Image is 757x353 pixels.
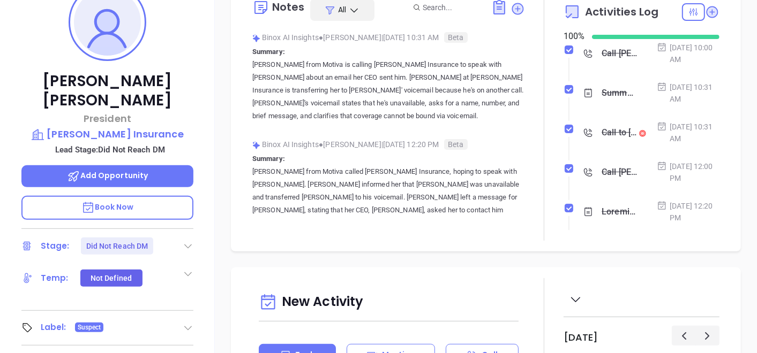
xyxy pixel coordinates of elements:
span: Activities Log [585,6,658,17]
span: ● [319,33,324,42]
div: Temp: [41,270,69,286]
div: Call [PERSON_NAME] to follow up [602,45,638,62]
span: Book Now [81,202,134,212]
div: 100 % [564,30,579,43]
span: Beta [444,139,467,150]
p: [PERSON_NAME] from Motiva is calling [PERSON_NAME] Insurance to speak with [PERSON_NAME] about an... [252,58,525,122]
div: Loremip: Dolor sita Consec adipis Elits Doeiusmod, tempor in utlab etdo Magna. Aliq enimadmi ven ... [602,204,638,220]
span: All [338,4,346,15]
div: Not Defined [91,270,132,287]
div: [DATE] 10:31 AM [657,81,719,105]
h2: [DATE] [564,332,598,343]
img: svg%3e [252,34,260,42]
div: Label: [41,319,66,335]
div: Binox AI Insights [PERSON_NAME] | [DATE] 12:20 PM [252,136,525,152]
b: Summary: [252,48,285,56]
div: Stage: [41,238,70,254]
span: Suspect [78,321,101,333]
span: Add Opportunity [67,170,148,181]
div: [DATE] 10:00 AM [657,42,719,65]
span: ● [319,140,324,149]
a: [PERSON_NAME] Insurance [21,127,193,142]
div: New Activity [259,289,519,316]
div: Binox AI Insights [PERSON_NAME] | [DATE] 10:31 AM [252,29,525,45]
p: [PERSON_NAME] from Motiva called [PERSON_NAME] Insurance, hoping to speak with [PERSON_NAME]. [PE... [252,165,525,242]
input: Search... [423,2,479,13]
span: Beta [444,32,467,43]
div: Call [PERSON_NAME] to follow up [602,164,638,180]
div: [DATE] 12:20 PM [657,200,719,224]
p: President [21,111,193,126]
button: Previous day [672,326,696,346]
p: Lead Stage: Did Not Reach DM [27,143,193,157]
img: svg%3e [252,141,260,149]
div: [DATE] 10:31 AM [657,121,719,144]
p: [PERSON_NAME] [PERSON_NAME] [21,72,193,110]
div: Call to [PERSON_NAME] [602,125,638,141]
div: Summary: [PERSON_NAME] from Motiva is calling [PERSON_NAME] Insurance to speak with [PERSON_NAME]... [602,85,638,101]
div: Did Not Reach DM [86,237,148,255]
button: Next day [695,326,719,346]
div: Notes [272,2,305,12]
b: Summary: [252,155,285,163]
div: [DATE] 12:00 PM [657,160,719,184]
